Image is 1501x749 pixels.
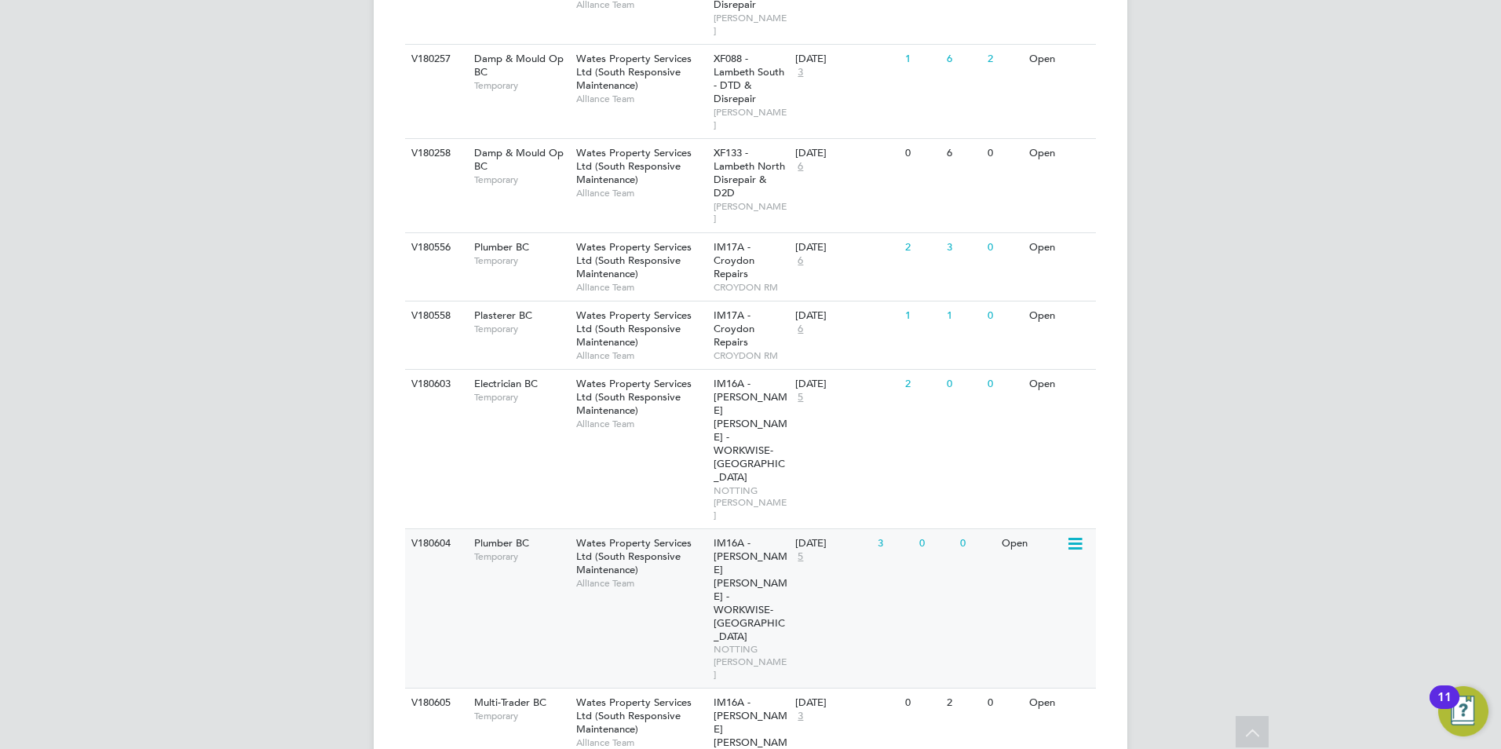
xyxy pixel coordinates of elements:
[714,377,787,483] span: IM16A - [PERSON_NAME] [PERSON_NAME] - WORKWISE- [GEOGRAPHIC_DATA]
[714,643,788,680] span: NOTTING [PERSON_NAME]
[956,529,997,558] div: 0
[576,187,706,199] span: Alliance Team
[474,309,532,322] span: Plasterer BC
[943,45,984,74] div: 6
[474,323,568,335] span: Temporary
[795,309,897,323] div: [DATE]
[576,696,692,736] span: Wates Property Services Ltd (South Responsive Maintenance)
[943,689,984,718] div: 2
[795,323,805,336] span: 6
[1025,233,1094,262] div: Open
[714,200,788,225] span: [PERSON_NAME]
[901,233,942,262] div: 2
[474,696,546,709] span: Multi-Trader BC
[714,484,788,521] span: NOTTING [PERSON_NAME]
[874,529,915,558] div: 3
[998,529,1066,558] div: Open
[576,240,692,280] span: Wates Property Services Ltd (South Responsive Maintenance)
[795,66,805,79] span: 3
[474,79,568,92] span: Temporary
[714,309,754,349] span: IM17A - Croydon Repairs
[576,52,692,92] span: Wates Property Services Ltd (South Responsive Maintenance)
[576,736,706,749] span: Alliance Team
[576,93,706,105] span: Alliance Team
[901,139,942,168] div: 0
[943,139,984,168] div: 6
[984,370,1024,399] div: 0
[474,52,564,79] span: Damp & Mould Op BC
[795,378,897,391] div: [DATE]
[795,254,805,268] span: 6
[714,536,787,642] span: IM16A - [PERSON_NAME] [PERSON_NAME] - WORKWISE- [GEOGRAPHIC_DATA]
[795,550,805,564] span: 5
[943,233,984,262] div: 3
[984,233,1024,262] div: 0
[576,281,706,294] span: Alliance Team
[984,45,1024,74] div: 2
[984,301,1024,331] div: 0
[474,536,529,550] span: Plumber BC
[901,45,942,74] div: 1
[795,391,805,404] span: 5
[795,241,897,254] div: [DATE]
[714,52,784,105] span: XF088 - Lambeth South - DTD & Disrepair
[576,577,706,590] span: Alliance Team
[407,370,462,399] div: V180603
[714,12,788,36] span: [PERSON_NAME]
[474,254,568,267] span: Temporary
[714,281,788,294] span: CROYDON RM
[795,696,897,710] div: [DATE]
[901,370,942,399] div: 2
[915,529,956,558] div: 0
[714,106,788,130] span: [PERSON_NAME]
[576,309,692,349] span: Wates Property Services Ltd (South Responsive Maintenance)
[474,550,568,563] span: Temporary
[407,301,462,331] div: V180558
[576,349,706,362] span: Alliance Team
[984,689,1024,718] div: 0
[474,391,568,404] span: Temporary
[795,147,897,160] div: [DATE]
[714,146,785,199] span: XF133 - Lambeth North Disrepair & D2D
[795,53,897,66] div: [DATE]
[576,536,692,576] span: Wates Property Services Ltd (South Responsive Maintenance)
[407,689,462,718] div: V180605
[1025,139,1094,168] div: Open
[943,301,984,331] div: 1
[943,370,984,399] div: 0
[474,710,568,722] span: Temporary
[407,139,462,168] div: V180258
[1438,686,1488,736] button: Open Resource Center, 11 new notifications
[714,349,788,362] span: CROYDON RM
[407,45,462,74] div: V180257
[576,418,706,430] span: Alliance Team
[1437,697,1452,718] div: 11
[1025,370,1094,399] div: Open
[576,377,692,417] span: Wates Property Services Ltd (South Responsive Maintenance)
[795,710,805,723] span: 3
[407,233,462,262] div: V180556
[474,146,564,173] span: Damp & Mould Op BC
[1025,45,1094,74] div: Open
[984,139,1024,168] div: 0
[576,146,692,186] span: Wates Property Services Ltd (South Responsive Maintenance)
[474,240,529,254] span: Plumber BC
[407,529,462,558] div: V180604
[1025,689,1094,718] div: Open
[474,377,538,390] span: Electrician BC
[795,160,805,174] span: 6
[795,537,870,550] div: [DATE]
[1025,301,1094,331] div: Open
[474,174,568,186] span: Temporary
[901,689,942,718] div: 0
[901,301,942,331] div: 1
[714,240,754,280] span: IM17A - Croydon Repairs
